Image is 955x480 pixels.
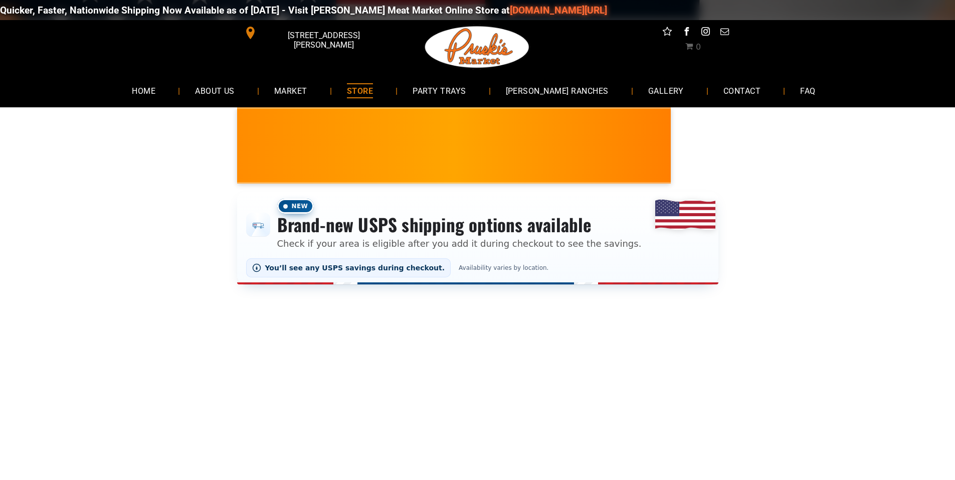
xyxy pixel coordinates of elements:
[661,25,674,41] a: Social network
[237,25,391,41] a: [STREET_ADDRESS][PERSON_NAME]
[456,264,551,271] span: Availability varies by location.
[180,77,250,104] a: ABOUT US
[654,152,851,169] span: [PERSON_NAME] MARKET
[718,25,731,41] a: email
[259,26,388,55] span: [STREET_ADDRESS][PERSON_NAME]
[699,25,712,41] a: instagram
[785,77,830,104] a: FAQ
[498,5,595,16] a: [DOMAIN_NAME][URL]
[708,77,776,104] a: CONTACT
[398,77,481,104] a: PARTY TRAYS
[696,42,701,52] span: 0
[423,20,531,74] img: Pruski-s+Market+HQ+Logo2-1920w.png
[277,214,642,236] h3: Brand-new USPS shipping options available
[259,77,322,104] a: MARKET
[491,77,624,104] a: [PERSON_NAME] RANCHES
[265,264,445,272] span: You’ll see any USPS savings during checkout.
[237,192,718,284] div: Shipping options announcement
[633,77,699,104] a: GALLERY
[277,237,642,250] p: Check if your area is eligible after you add it during checkout to see the savings.
[332,77,388,104] a: STORE
[117,77,170,104] a: HOME
[277,199,314,214] span: New
[680,25,693,41] a: facebook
